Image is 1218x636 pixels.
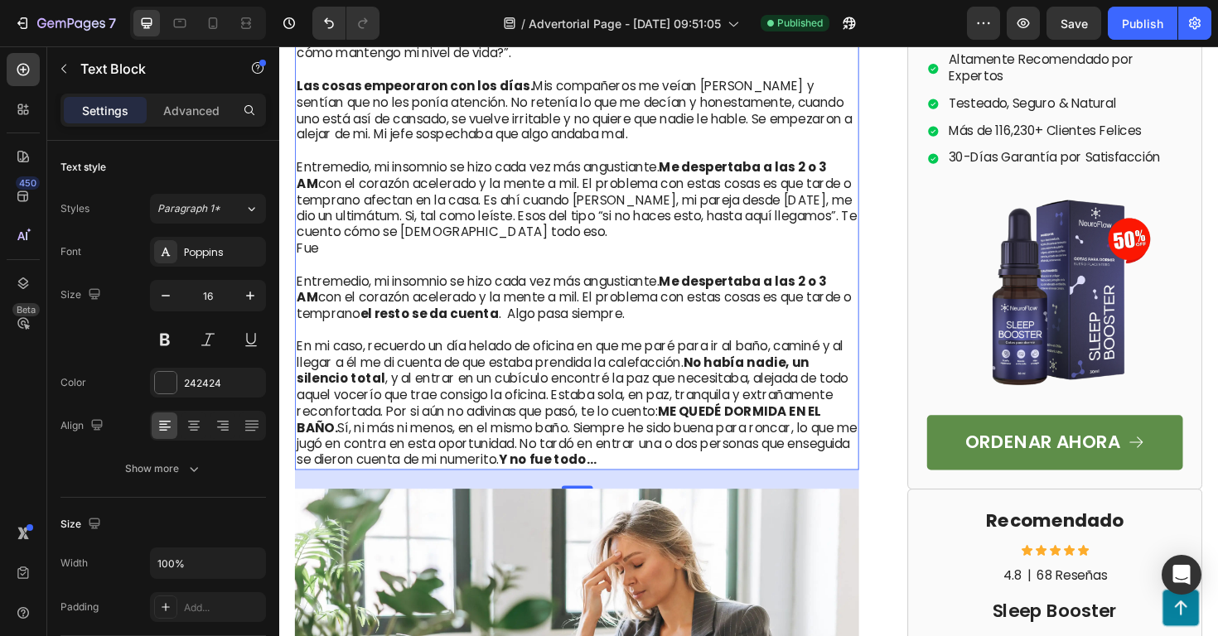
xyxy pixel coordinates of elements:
div: Color [60,375,86,390]
div: Styles [60,201,89,216]
p: ORDENAR AHORA [727,407,892,431]
div: Add... [184,600,262,615]
div: Width [60,556,88,571]
div: Publish [1122,15,1163,32]
div: Open Intercom Messenger [1162,555,1201,595]
div: Size [60,513,104,536]
span: Advertorial Page - [DATE] 09:51:05 [529,15,721,32]
span: Save [1061,17,1088,31]
p: Text Block [80,59,221,79]
iframe: Design area [279,46,1218,636]
div: 242424 [184,376,262,391]
div: Beta [12,303,40,316]
div: Padding [60,600,99,614]
button: 7 [7,7,123,40]
p: 4.8 [766,552,786,570]
span: Published [777,16,823,31]
input: Auto [151,548,265,578]
span: Paragraph 1* [157,201,220,216]
img: gempages_557136869737890579-13e7435c-4720-449b-b0f7-7342de818917.png [686,150,957,371]
div: Font [60,244,81,259]
div: Show more [125,460,202,477]
p: 7 [109,13,116,33]
span: / [521,15,525,32]
div: Size [60,284,104,306]
p: 30-Días Garantía por Satisfacción [708,110,955,128]
p: | [792,552,796,570]
p: Settings [82,102,128,119]
button: Publish [1108,7,1177,40]
div: Text style [60,160,106,175]
div: Undo/Redo [312,7,379,40]
h2: Recomendado [686,489,957,518]
p: Advanced [163,102,220,119]
div: Align [60,415,107,437]
p: Altamente Recomendado por Expertos [708,7,955,41]
div: 450 [16,176,40,190]
p: Más de 116,230+ Clientes Felices [708,81,955,99]
div: Poppins [184,245,262,260]
p: 68 Reseñas [802,552,877,570]
button: Paragraph 1* [150,194,266,224]
p: Testeado, Seguro & Natural [708,52,955,70]
button: Show more [60,454,266,484]
button: Save [1046,7,1101,40]
a: ORDENAR AHORA [686,390,957,448]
